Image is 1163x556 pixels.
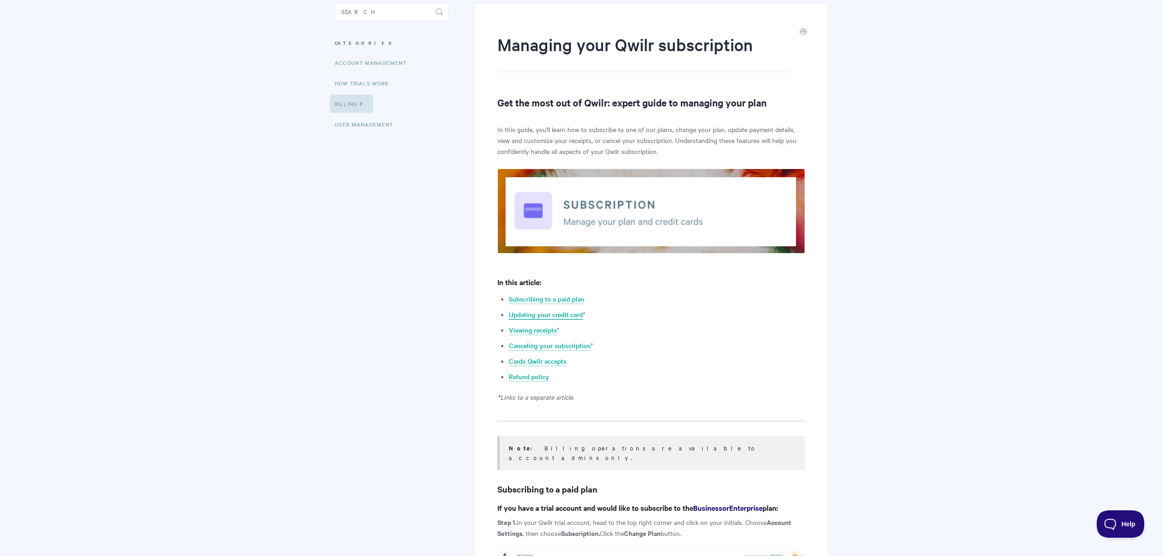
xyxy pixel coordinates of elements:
strong: In this article: [497,277,541,287]
a: Refund policy [509,372,549,382]
strong: Change Plan [624,528,661,538]
h3: Categories [335,35,448,51]
h3: Subscribing to a paid plan [497,483,805,496]
p: In your Qwilr trial account, head to the top right corner and click on your initials. Choose , th... [497,517,805,539]
iframe: Toggle Customer Support [1097,510,1145,538]
strong: Step 1. [497,517,517,527]
input: Search [335,3,448,21]
a: Viewing receipts [509,325,557,335]
strong: Note [509,444,531,452]
strong: Enterprise [729,503,763,513]
a: User Management [335,115,400,133]
a: Updating your credit card [509,310,583,320]
strong: Business [693,503,722,513]
a: Canceling your subscription [509,341,591,351]
a: How Trials Work [335,74,396,92]
a: Account Management [335,53,413,72]
em: Links to a separate article. [500,392,574,402]
strong: Subscription. [561,528,600,538]
a: Billing [330,95,373,113]
a: BusinessorEnterprise [693,503,763,513]
a: Print this Article [800,27,807,37]
p: In this guide, you'll learn how to subscribe to one of our plans, change your plan, update paymen... [497,124,805,157]
img: file-4sbU5e31Hi.png [497,169,805,254]
h1: Managing your Qwilr subscription [497,33,791,72]
strong: Get the most out of Qwilr: expert guide to managing your plan [497,96,767,109]
a: Cards Qwilr accepts [509,356,566,366]
a: Subscribing to a paid plan [509,294,584,304]
div: : Billing operations are available to account admins only. [509,443,794,463]
h4: If you have a trial account and would like to subscribe to the plan: [497,502,805,514]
